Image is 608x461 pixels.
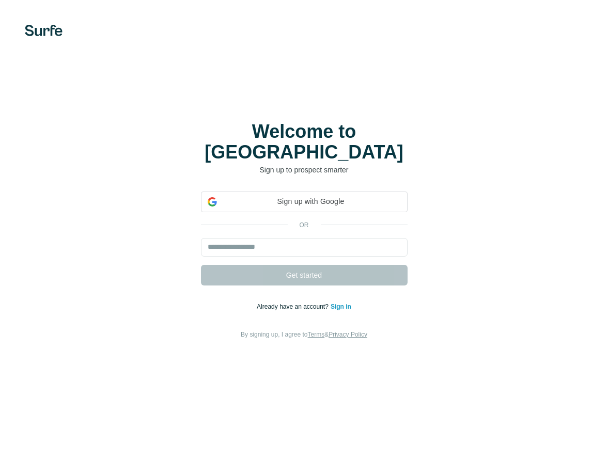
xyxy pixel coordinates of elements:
[201,165,408,175] p: Sign up to prospect smarter
[308,331,325,338] a: Terms
[331,303,351,310] a: Sign in
[396,10,598,196] iframe: Sign in with Google Dialog
[329,331,367,338] a: Privacy Policy
[221,196,401,207] span: Sign up with Google
[241,331,367,338] span: By signing up, I agree to &
[288,220,321,230] p: or
[201,121,408,163] h1: Welcome to [GEOGRAPHIC_DATA]
[201,192,408,212] div: Sign up with Google
[257,303,331,310] span: Already have an account?
[25,25,63,36] img: Surfe's logo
